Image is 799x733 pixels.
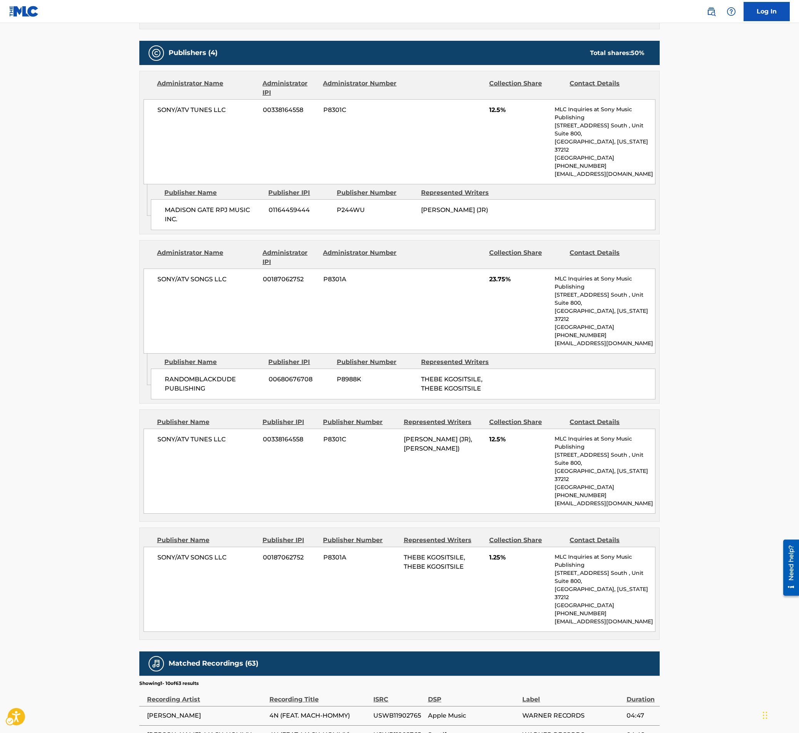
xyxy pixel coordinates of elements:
p: [EMAIL_ADDRESS][DOMAIN_NAME] [555,618,655,626]
div: Publisher Number [323,536,398,545]
div: Contact Details [570,536,644,545]
a: Log In [744,2,790,21]
div: Publisher Name [164,188,262,197]
div: Contact Details [570,417,644,427]
p: MLC Inquiries at Sony Music Publishing [555,275,655,291]
span: P244WU [337,205,415,215]
p: [GEOGRAPHIC_DATA] [555,323,655,331]
span: USWB11902765 [373,711,424,720]
span: [PERSON_NAME] (JR), [PERSON_NAME]) [404,436,472,452]
div: Publisher Number [323,417,398,427]
span: P8301A [323,553,398,562]
div: Administrator Name [157,248,257,267]
span: WARNER RECORDS [522,711,622,720]
span: P8988K [337,375,415,384]
span: 23.75% [489,275,549,284]
span: [PERSON_NAME] (JR) [421,206,488,214]
p: [GEOGRAPHIC_DATA], [US_STATE] 37212 [555,585,655,601]
div: Administrator Number [323,79,398,97]
span: 50 % [631,49,644,57]
div: Publisher IPI [268,357,331,367]
p: MLC Inquiries at Sony Music Publishing [555,435,655,451]
img: search [707,7,716,16]
p: [PHONE_NUMBER] [555,162,655,170]
div: Represented Writers [421,357,500,367]
span: 00187062752 [263,553,318,562]
span: Apple Music [428,711,519,720]
div: Publisher IPI [262,536,317,545]
div: Collection Share [489,417,564,427]
div: Duration [627,687,656,704]
span: SONY/ATV TUNES LLC [157,435,257,444]
span: 4N (FEAT. MACH-HOMMY) [269,711,369,720]
p: [STREET_ADDRESS] South , Unit Suite 800, [555,122,655,138]
h5: Publishers (4) [169,48,217,57]
p: [STREET_ADDRESS] South , Unit Suite 800, [555,291,655,307]
div: Collection Share [489,79,564,97]
div: ISRC [373,687,424,704]
div: Chat Widget [761,696,799,733]
div: Drag [763,704,767,727]
div: Represented Writers [404,536,483,545]
iframe: Hubspot Iframe [761,696,799,733]
p: [GEOGRAPHIC_DATA] [555,483,655,491]
p: MLC Inquiries at Sony Music Publishing [555,105,655,122]
p: [GEOGRAPHIC_DATA], [US_STATE] 37212 [555,307,655,323]
div: Administrator IPI [262,248,317,267]
span: SONY/ATV TUNES LLC [157,105,257,115]
span: [PERSON_NAME] [147,711,266,720]
p: [GEOGRAPHIC_DATA], [US_STATE] 37212 [555,467,655,483]
div: Collection Share [489,536,564,545]
p: [GEOGRAPHIC_DATA], [US_STATE] 37212 [555,138,655,154]
span: 00680676708 [269,375,331,384]
img: Matched Recordings [152,659,161,668]
span: P8301A [323,275,398,284]
div: Contact Details [570,79,644,97]
div: Publisher IPI [262,417,317,427]
div: Publisher Number [337,188,415,197]
div: Collection Share [489,248,564,267]
span: MADISON GATE RPJ MUSIC INC. [165,205,263,224]
div: Total shares: [590,48,644,58]
div: Publisher IPI [268,188,331,197]
p: [GEOGRAPHIC_DATA] [555,154,655,162]
span: 00187062752 [263,275,318,284]
span: P8301C [323,435,398,444]
span: SONY/ATV SONGS LLC [157,275,257,284]
div: Contact Details [570,248,644,267]
span: RANDOMBLACKDUDE PUBLISHING [165,375,263,393]
span: THEBE KGOSITSILE, THEBE KGOSITSILE [404,554,465,570]
p: [EMAIL_ADDRESS][DOMAIN_NAME] [555,170,655,178]
div: Administrator Name [157,79,257,97]
span: 00338164558 [263,435,318,444]
p: [EMAIL_ADDRESS][DOMAIN_NAME] [555,339,655,347]
div: Publisher Name [164,357,262,367]
div: Publisher Name [157,417,257,427]
img: help [727,7,736,16]
span: THEBE KGOSITSILE, THEBE KGOSITSILE [421,376,483,392]
span: 12.5% [489,435,549,444]
p: [STREET_ADDRESS] South , Unit Suite 800, [555,451,655,467]
img: Publishers [152,48,161,58]
p: [PHONE_NUMBER] [555,609,655,618]
p: [STREET_ADDRESS] South , Unit Suite 800, [555,569,655,585]
p: [EMAIL_ADDRESS][DOMAIN_NAME] [555,499,655,508]
span: P8301C [323,105,398,115]
span: 04:47 [627,711,656,720]
span: 00338164558 [263,105,318,115]
p: [PHONE_NUMBER] [555,331,655,339]
div: Label [522,687,622,704]
span: 01164459444 [269,205,331,215]
img: MLC Logo [9,6,39,17]
h5: Matched Recordings (63) [169,659,258,668]
p: MLC Inquiries at Sony Music Publishing [555,553,655,569]
div: Publisher Number [337,357,415,367]
span: 12.5% [489,105,549,115]
p: [GEOGRAPHIC_DATA] [555,601,655,609]
div: Administrator Number [323,248,398,267]
p: Showing 1 - 10 of 63 results [139,680,199,687]
div: DSP [428,687,519,704]
div: Recording Artist [147,687,266,704]
span: 1.25% [489,553,549,562]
